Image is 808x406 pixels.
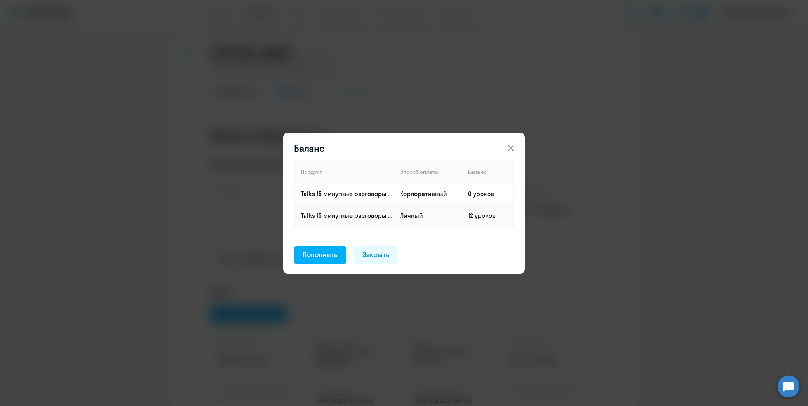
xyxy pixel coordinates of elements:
header: Баланс [283,142,525,154]
td: 12 уроков [462,205,514,226]
p: Talks 15 минутные разговоры на английском [301,189,394,198]
td: Личный [394,205,462,226]
div: Пополнить [303,250,338,260]
th: Способ оплаты [394,161,462,183]
th: Баланс [462,161,514,183]
td: 0 уроков [462,183,514,205]
div: Закрыть [362,250,390,260]
p: Talks 15 минутные разговоры на английском [301,211,394,220]
button: Пополнить [294,246,346,264]
td: Корпоративный [394,183,462,205]
th: Продукт [294,161,394,183]
button: Закрыть [354,246,398,264]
